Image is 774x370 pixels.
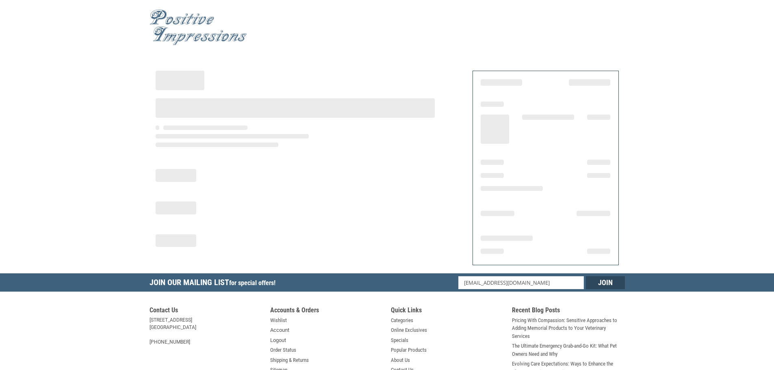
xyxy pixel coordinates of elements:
[391,306,504,316] h5: Quick Links
[391,336,408,344] a: Specials
[270,306,383,316] h5: Accounts & Orders
[270,326,289,334] a: Account
[512,306,625,316] h5: Recent Blog Posts
[391,356,410,364] a: About Us
[270,336,286,344] a: Logout
[391,346,427,354] a: Popular Products
[229,279,275,287] span: for special offers!
[391,316,413,325] a: Categories
[458,276,584,289] input: Email
[270,356,309,364] a: Shipping & Returns
[512,342,625,358] a: The Ultimate Emergency Grab-and-Go Kit: What Pet Owners Need and Why
[270,346,296,354] a: Order Status
[150,316,262,346] address: [STREET_ADDRESS] [GEOGRAPHIC_DATA] [PHONE_NUMBER]
[270,316,287,325] a: Wishlist
[512,316,625,340] a: Pricing With Compassion: Sensitive Approaches to Adding Memorial Products to Your Veterinary Serv...
[391,326,427,334] a: Online Exclusives
[150,306,262,316] h5: Contact Us
[586,276,625,289] input: Join
[150,273,280,294] h5: Join Our Mailing List
[150,9,247,45] img: Positive Impressions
